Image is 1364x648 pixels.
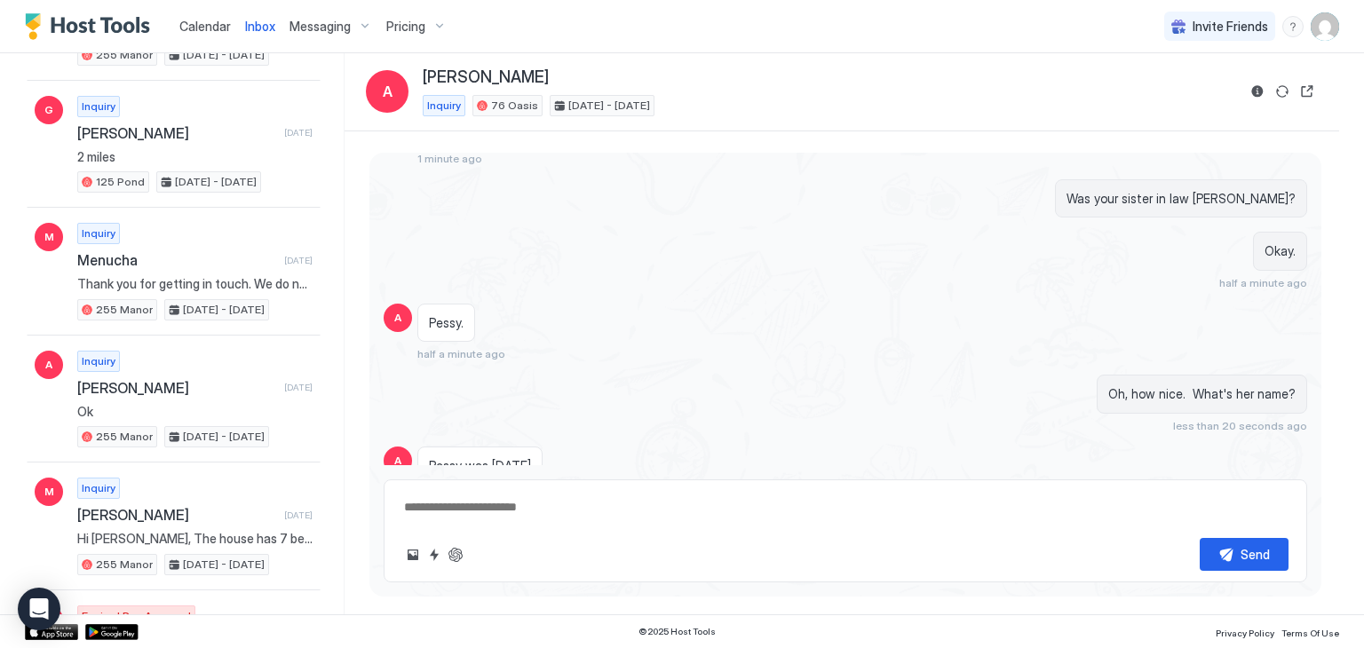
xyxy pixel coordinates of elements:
[77,531,313,547] span: Hi [PERSON_NAME], The house has 7 bedrooms, as detailed on the Airbnb listing (some have twin bed...
[491,98,538,114] span: 76 Oasis
[1297,81,1318,102] button: Open reservation
[245,19,275,34] span: Inbox
[96,47,153,63] span: 255 Manor
[402,544,424,565] button: Upload image
[1241,545,1270,564] div: Send
[427,98,461,114] span: Inquiry
[77,379,277,397] span: [PERSON_NAME]
[1272,81,1293,102] button: Sync reservation
[77,149,313,165] span: 2 miles
[1265,243,1296,259] span: Okay.
[445,544,466,565] button: ChatGPT Auto Reply
[1282,16,1304,37] div: menu
[284,255,313,266] span: [DATE]
[82,225,115,241] span: Inquiry
[423,67,549,88] span: [PERSON_NAME]
[96,174,145,190] span: 125 Pond
[77,506,277,524] span: [PERSON_NAME]
[1216,628,1274,638] span: Privacy Policy
[245,17,275,36] a: Inbox
[394,453,401,469] span: A
[183,302,265,318] span: [DATE] - [DATE]
[77,276,313,292] span: Thank you for getting in touch. We do not offer any discounts. How many people are in your group?
[383,81,393,102] span: A
[417,347,505,360] span: half a minute ago
[45,357,52,373] span: A
[175,174,257,190] span: [DATE] - [DATE]
[77,251,277,269] span: Menucha
[1200,538,1289,571] button: Send
[96,429,153,445] span: 255 Manor
[85,624,139,640] a: Google Play Store
[1193,19,1268,35] span: Invite Friends
[289,19,351,35] span: Messaging
[284,382,313,393] span: [DATE]
[568,98,650,114] span: [DATE] - [DATE]
[429,315,464,331] span: Pessy.
[44,484,54,500] span: M
[82,353,115,369] span: Inquiry
[183,47,265,63] span: [DATE] - [DATE]
[44,102,53,118] span: G
[82,480,115,496] span: Inquiry
[18,588,60,630] div: Open Intercom Messenger
[96,557,153,573] span: 255 Manor
[25,624,78,640] a: App Store
[417,152,482,165] span: 1 minute ago
[96,302,153,318] span: 255 Manor
[77,124,277,142] span: [PERSON_NAME]
[179,19,231,34] span: Calendar
[179,17,231,36] a: Calendar
[25,13,158,40] a: Host Tools Logo
[638,626,716,637] span: © 2025 Host Tools
[1108,386,1296,402] span: Oh, how nice. What's her name?
[1311,12,1339,41] div: User profile
[82,608,191,624] span: Expired Pre-Approval
[183,557,265,573] span: [DATE] - [DATE]
[394,310,401,326] span: A
[1247,81,1268,102] button: Reservation information
[386,19,425,35] span: Pricing
[77,404,313,420] span: Ok
[284,127,313,138] span: [DATE]
[429,458,531,474] span: Pessy was [DATE]
[1067,191,1296,207] span: Was your sister in law [PERSON_NAME]?
[424,544,445,565] button: Quick reply
[183,429,265,445] span: [DATE] - [DATE]
[1281,622,1339,641] a: Terms Of Use
[284,510,313,521] span: [DATE]
[44,229,54,245] span: M
[1173,419,1307,432] span: less than 20 seconds ago
[82,99,115,115] span: Inquiry
[1216,622,1274,641] a: Privacy Policy
[1281,628,1339,638] span: Terms Of Use
[1219,276,1307,289] span: half a minute ago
